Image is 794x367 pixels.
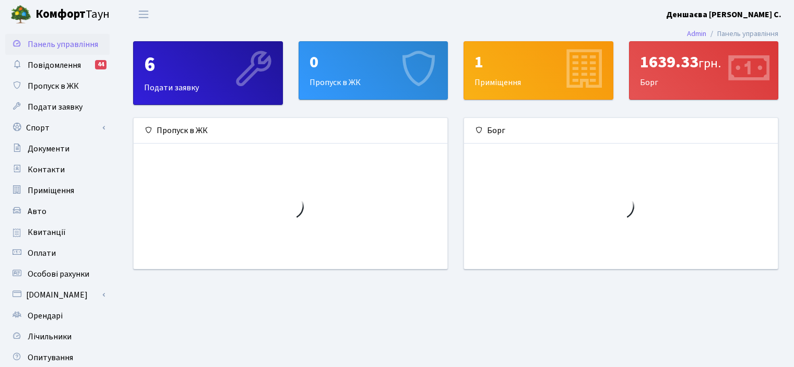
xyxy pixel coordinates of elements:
div: Борг [630,42,778,99]
span: Панель управління [28,39,98,50]
a: Орендарі [5,305,110,326]
div: 1 [475,52,602,72]
span: Лічильники [28,331,72,342]
img: logo.png [10,4,31,25]
a: Особові рахунки [5,264,110,285]
span: Квитанції [28,227,66,238]
div: 0 [310,52,437,72]
a: Документи [5,138,110,159]
div: Борг [464,118,778,144]
span: Подати заявку [28,101,82,113]
a: Приміщення [5,180,110,201]
a: Спорт [5,117,110,138]
a: Квитанції [5,222,110,243]
div: 6 [144,52,272,77]
div: Подати заявку [134,42,282,104]
span: Авто [28,206,46,217]
a: Admin [687,28,706,39]
div: Пропуск в ЖК [299,42,448,99]
b: Комфорт [35,6,86,22]
span: Повідомлення [28,60,81,71]
a: 6Подати заявку [133,41,283,105]
span: Особові рахунки [28,268,89,280]
div: Приміщення [464,42,613,99]
span: грн. [698,54,721,73]
a: Лічильники [5,326,110,347]
span: Контакти [28,164,65,175]
a: 1Приміщення [464,41,613,100]
span: Таун [35,6,110,23]
nav: breadcrumb [671,23,794,45]
a: Пропуск в ЖК [5,76,110,97]
a: [DOMAIN_NAME] [5,285,110,305]
div: 44 [95,60,106,69]
span: Оплати [28,247,56,259]
div: 1639.33 [640,52,768,72]
b: Деншаєва [PERSON_NAME] С. [666,9,781,20]
span: Документи [28,143,69,155]
a: Повідомлення44 [5,55,110,76]
a: Оплати [5,243,110,264]
span: Приміщення [28,185,74,196]
span: Пропуск в ЖК [28,80,79,92]
li: Панель управління [706,28,778,40]
div: Пропуск в ЖК [134,118,447,144]
a: 0Пропуск в ЖК [299,41,448,100]
span: Орендарі [28,310,63,322]
a: Панель управління [5,34,110,55]
a: Авто [5,201,110,222]
a: Контакти [5,159,110,180]
span: Опитування [28,352,73,363]
button: Переключити навігацію [131,6,157,23]
a: Деншаєва [PERSON_NAME] С. [666,8,781,21]
a: Подати заявку [5,97,110,117]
